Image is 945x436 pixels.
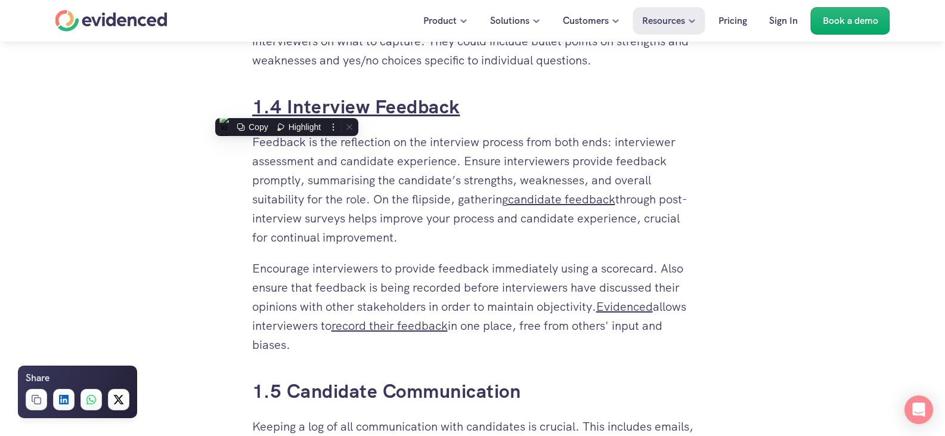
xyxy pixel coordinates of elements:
[490,13,529,29] p: Solutions
[252,379,521,404] a: 1.5 Candidate Communication
[760,7,807,35] a: Sign In
[55,10,168,32] a: Home
[811,7,890,35] a: Book a demo
[508,191,615,207] a: candidate feedback
[26,370,49,386] h6: Share
[331,318,448,333] a: record their feedback
[563,13,609,29] p: Customers
[709,7,756,35] a: Pricing
[596,299,653,314] a: Evidenced
[904,395,933,424] div: Open Intercom Messenger
[252,259,693,354] p: Encourage interviewers to provide feedback immediately using a scorecard. Also ensure that feedba...
[252,132,693,247] p: Feedback is the reflection on the interview process from both ends: interviewer assessment and ca...
[642,13,685,29] p: Resources
[252,94,460,119] a: 1.4 Interview Feedback
[423,13,457,29] p: Product
[769,13,798,29] p: Sign In
[823,13,878,29] p: Book a demo
[718,13,747,29] p: Pricing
